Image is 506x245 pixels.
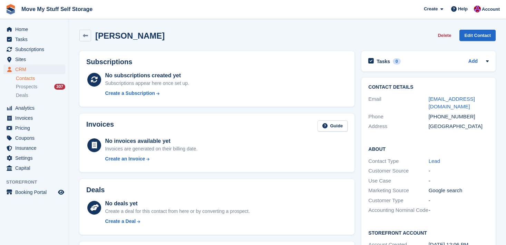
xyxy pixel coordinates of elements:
h2: Tasks [377,58,390,65]
div: - [429,177,489,185]
a: Preview store [57,188,65,196]
a: menu [3,123,65,133]
span: Home [15,24,57,34]
a: Prospects 307 [16,83,65,90]
span: Account [482,6,500,13]
div: No invoices available yet [105,137,197,145]
span: Insurance [15,143,57,153]
a: menu [3,103,65,113]
span: Prospects [16,84,37,90]
div: Subscriptions appear here once set up. [105,80,189,87]
img: stora-icon-8386f47178a22dfd0bd8f6a31ec36ba5ce8667c1dd55bd0f319d3a0aa187defe.svg [6,4,16,14]
div: Phone [368,113,428,121]
span: CRM [15,65,57,74]
span: Create [424,6,438,12]
span: Storefront [6,179,69,186]
a: menu [3,153,65,163]
a: menu [3,143,65,153]
div: Accounting Nominal Code [368,206,428,214]
span: Subscriptions [15,45,57,54]
a: Edit Contact [459,30,496,41]
div: Customer Source [368,167,428,175]
a: Add [468,58,478,66]
div: Email [368,95,428,111]
a: menu [3,133,65,143]
h2: Contact Details [368,85,489,90]
span: Capital [15,163,57,173]
div: 307 [54,84,65,90]
a: menu [3,24,65,34]
div: Use Case [368,177,428,185]
a: menu [3,45,65,54]
span: Analytics [15,103,57,113]
span: Booking Portal [15,187,57,197]
a: Guide [318,120,348,132]
div: Create a deal for this contact from here or by converting a prospect. [105,208,250,215]
div: [GEOGRAPHIC_DATA] [429,122,489,130]
a: menu [3,55,65,64]
a: menu [3,65,65,74]
h2: Deals [86,186,105,194]
div: Google search [429,187,489,195]
span: Coupons [15,133,57,143]
a: menu [3,113,65,123]
div: Create an Invoice [105,155,145,163]
a: menu [3,35,65,44]
span: Tasks [15,35,57,44]
a: Move My Stuff Self Storage [19,3,95,15]
a: menu [3,163,65,173]
span: Sites [15,55,57,64]
h2: Invoices [86,120,114,132]
a: Lead [429,158,440,164]
div: 0 [393,58,401,65]
span: Help [458,6,468,12]
span: Deals [16,92,28,99]
a: Contacts [16,75,65,82]
div: - [429,167,489,175]
a: menu [3,187,65,197]
a: Create an Invoice [105,155,197,163]
h2: [PERSON_NAME] [95,31,165,40]
div: No deals yet [105,199,250,208]
div: Customer Type [368,197,428,205]
h2: About [368,145,489,152]
div: No subscriptions created yet [105,71,189,80]
div: Address [368,122,428,130]
div: Invoices are generated on their billing date. [105,145,197,153]
img: Carrie Machin [474,6,481,12]
span: Settings [15,153,57,163]
div: [PHONE_NUMBER] [429,113,489,121]
div: Create a Subscription [105,90,155,97]
a: Deals [16,92,65,99]
a: Create a Subscription [105,90,189,97]
div: Marketing Source [368,187,428,195]
button: Delete [435,30,454,41]
span: Invoices [15,113,57,123]
span: Pricing [15,123,57,133]
div: Create a Deal [105,218,136,225]
div: - [429,197,489,205]
div: - [429,206,489,214]
a: [EMAIL_ADDRESS][DOMAIN_NAME] [429,96,475,110]
h2: Subscriptions [86,58,348,66]
h2: Storefront Account [368,229,489,236]
div: Contact Type [368,157,428,165]
a: Create a Deal [105,218,250,225]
